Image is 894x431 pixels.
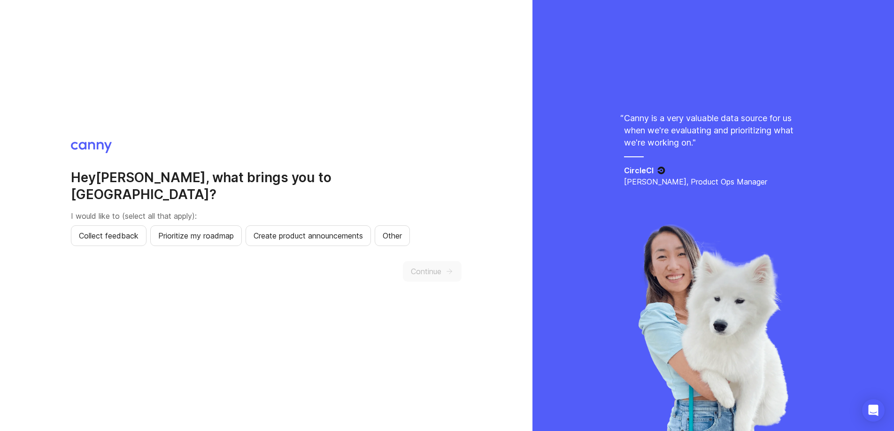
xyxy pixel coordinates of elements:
[150,225,242,246] button: Prioritize my roadmap
[254,230,363,241] span: Create product announcements
[624,176,802,187] p: [PERSON_NAME], Product Ops Manager
[158,230,234,241] span: Prioritize my roadmap
[383,230,402,241] span: Other
[657,167,665,174] img: CircleCI logo
[71,210,462,222] p: I would like to (select all that apply):
[71,169,462,203] h2: Hey [PERSON_NAME] , what brings you to [GEOGRAPHIC_DATA]?
[375,225,410,246] button: Other
[624,112,802,149] p: Canny is a very valuable data source for us when we're evaluating and prioritizing what we're wor...
[71,142,112,153] img: Canny logo
[862,399,885,422] div: Open Intercom Messenger
[403,261,462,282] button: Continue
[79,230,139,241] span: Collect feedback
[246,225,371,246] button: Create product announcements
[637,224,790,431] img: liya-429d2be8cea6414bfc71c507a98abbfa.webp
[71,225,146,246] button: Collect feedback
[624,165,654,176] h5: CircleCI
[411,266,441,277] span: Continue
